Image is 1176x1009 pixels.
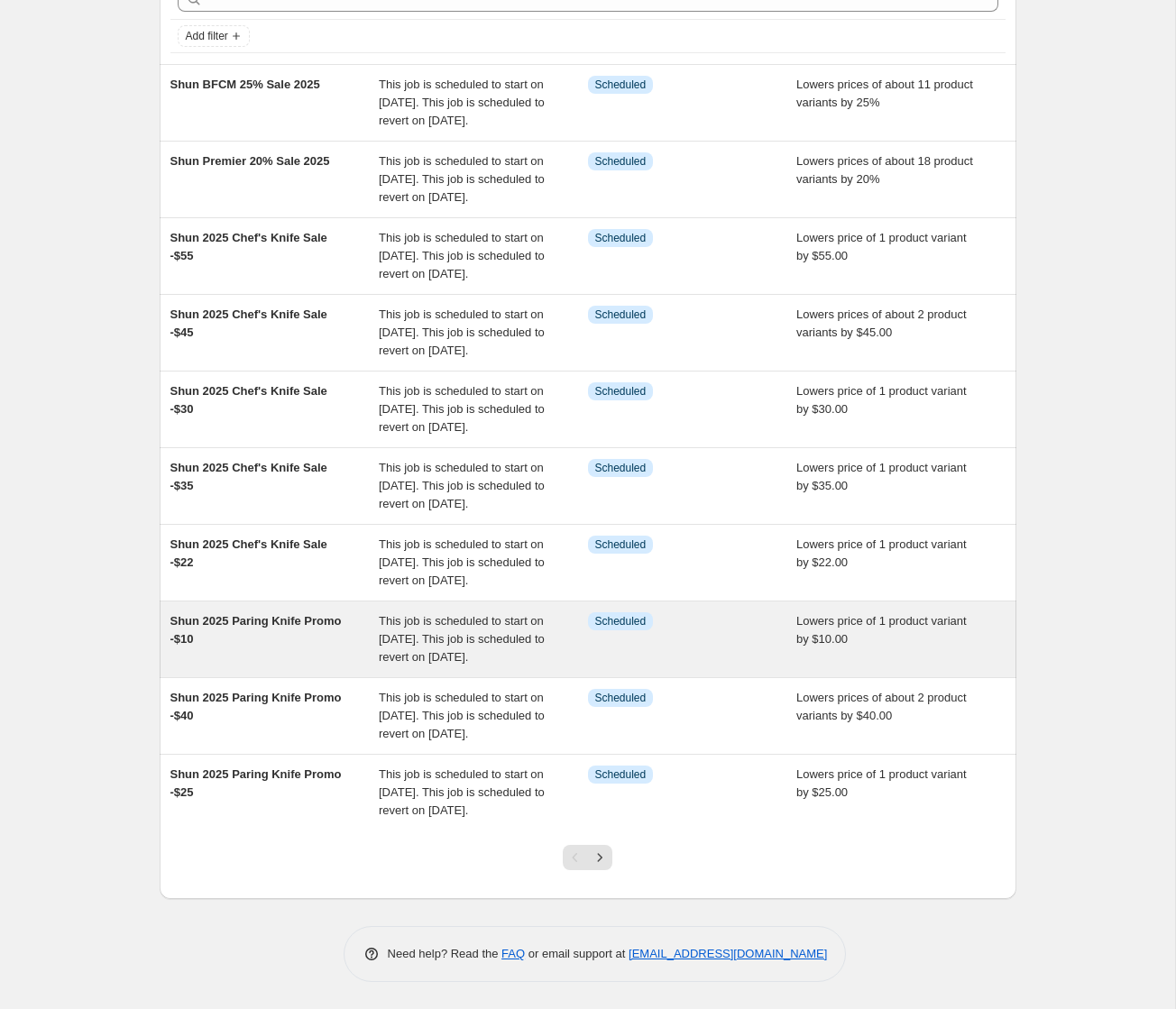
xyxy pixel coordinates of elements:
span: Lowers prices of about 2 product variants by $45.00 [796,307,967,339]
span: Scheduled [595,78,647,92]
span: Shun BFCM 25% Sale 2025 [170,78,320,91]
span: Lowers price of 1 product variant by $25.00 [796,767,967,799]
span: Need help? Read the [388,947,502,960]
span: Scheduled [595,154,647,169]
span: Lowers prices of about 11 product variants by 25% [796,78,973,109]
span: Shun 2025 Paring Knife Promo -$10 [170,614,342,646]
span: Scheduled [595,307,647,322]
span: Lowers price of 1 product variant by $55.00 [796,231,967,262]
span: Shun 2025 Chef's Knife Sale -$35 [170,461,327,492]
span: Shun 2025 Chef's Knife Sale -$30 [170,384,327,416]
span: Scheduled [595,231,647,245]
span: Scheduled [595,691,647,705]
span: Add filter [186,29,228,43]
span: Scheduled [595,767,647,782]
a: FAQ [501,947,525,960]
span: Shun 2025 Chef's Knife Sale -$22 [170,537,327,569]
nav: Pagination [563,845,612,870]
span: Shun Premier 20% Sale 2025 [170,154,330,168]
span: Shun 2025 Chef's Knife Sale -$55 [170,231,327,262]
span: Lowers prices of about 18 product variants by 20% [796,154,973,186]
span: Lowers prices of about 2 product variants by $40.00 [796,691,967,722]
span: This job is scheduled to start on [DATE]. This job is scheduled to revert on [DATE]. [379,154,545,204]
span: Lowers price of 1 product variant by $35.00 [796,461,967,492]
span: Lowers price of 1 product variant by $10.00 [796,614,967,646]
span: Shun 2025 Chef's Knife Sale -$45 [170,307,327,339]
button: Next [587,845,612,870]
span: This job is scheduled to start on [DATE]. This job is scheduled to revert on [DATE]. [379,537,545,587]
span: Scheduled [595,461,647,475]
span: Shun 2025 Paring Knife Promo -$25 [170,767,342,799]
span: This job is scheduled to start on [DATE]. This job is scheduled to revert on [DATE]. [379,78,545,127]
span: Lowers price of 1 product variant by $22.00 [796,537,967,569]
span: Lowers price of 1 product variant by $30.00 [796,384,967,416]
button: Add filter [178,25,250,47]
span: Scheduled [595,384,647,399]
span: Scheduled [595,614,647,628]
span: Shun 2025 Paring Knife Promo -$40 [170,691,342,722]
span: This job is scheduled to start on [DATE]. This job is scheduled to revert on [DATE]. [379,461,545,510]
span: or email support at [525,947,629,960]
a: [EMAIL_ADDRESS][DOMAIN_NAME] [629,947,827,960]
span: Scheduled [595,537,647,552]
span: This job is scheduled to start on [DATE]. This job is scheduled to revert on [DATE]. [379,307,545,357]
span: This job is scheduled to start on [DATE]. This job is scheduled to revert on [DATE]. [379,767,545,817]
span: This job is scheduled to start on [DATE]. This job is scheduled to revert on [DATE]. [379,691,545,740]
span: This job is scheduled to start on [DATE]. This job is scheduled to revert on [DATE]. [379,384,545,434]
span: This job is scheduled to start on [DATE]. This job is scheduled to revert on [DATE]. [379,231,545,280]
span: This job is scheduled to start on [DATE]. This job is scheduled to revert on [DATE]. [379,614,545,664]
